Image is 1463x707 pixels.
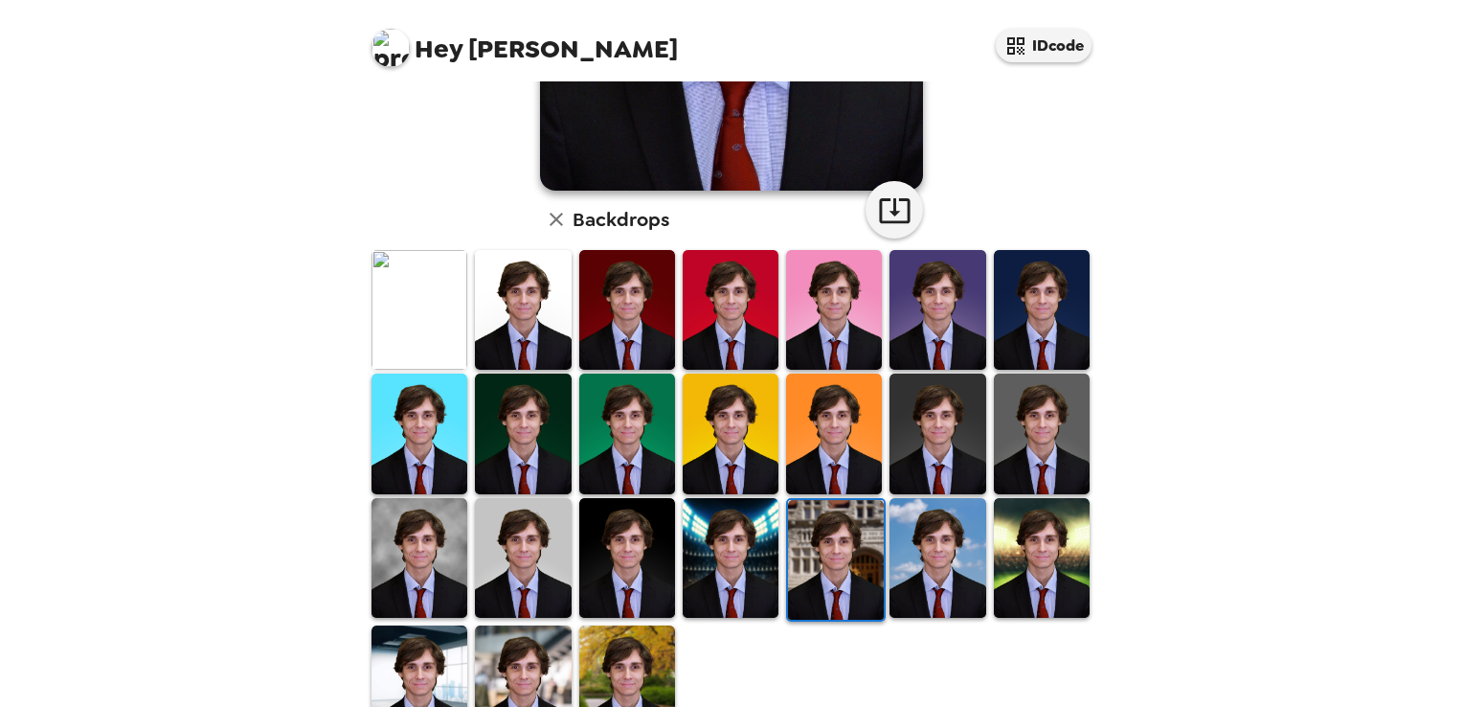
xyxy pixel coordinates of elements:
img: profile pic [371,29,410,67]
h6: Backdrops [573,204,669,235]
span: Hey [415,32,462,66]
button: IDcode [996,29,1092,62]
span: [PERSON_NAME] [371,19,678,62]
img: Original [371,250,467,370]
